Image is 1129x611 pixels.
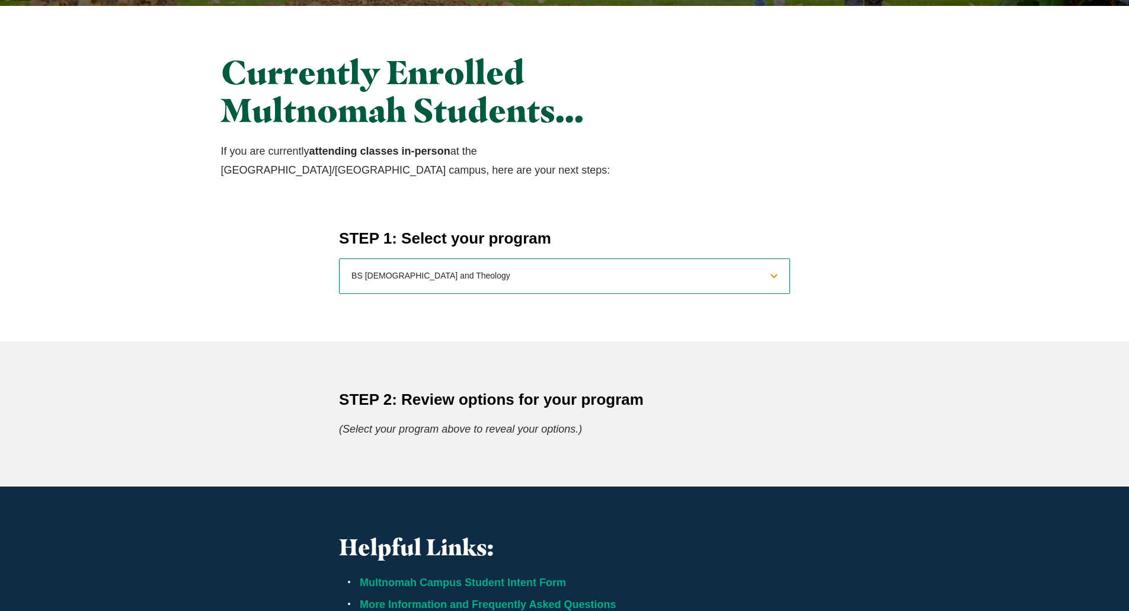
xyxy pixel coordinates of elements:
[309,145,450,157] strong: attending classes in-person
[221,142,672,180] p: If you are currently at the [GEOGRAPHIC_DATA]/[GEOGRAPHIC_DATA] campus, here are your next steps:
[360,599,616,610] a: More Information and Frequently Asked Questions
[339,228,790,249] h4: STEP 1: Select your program
[221,53,672,130] h2: Currently Enrolled Multnomah Students…
[360,577,566,588] a: Multnomah Campus Student Intent Form
[339,534,790,561] h3: Helpful Links:
[339,389,790,410] h4: STEP 2: Review options for your program
[339,423,582,435] em: (Select your program above to reveal your options.)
